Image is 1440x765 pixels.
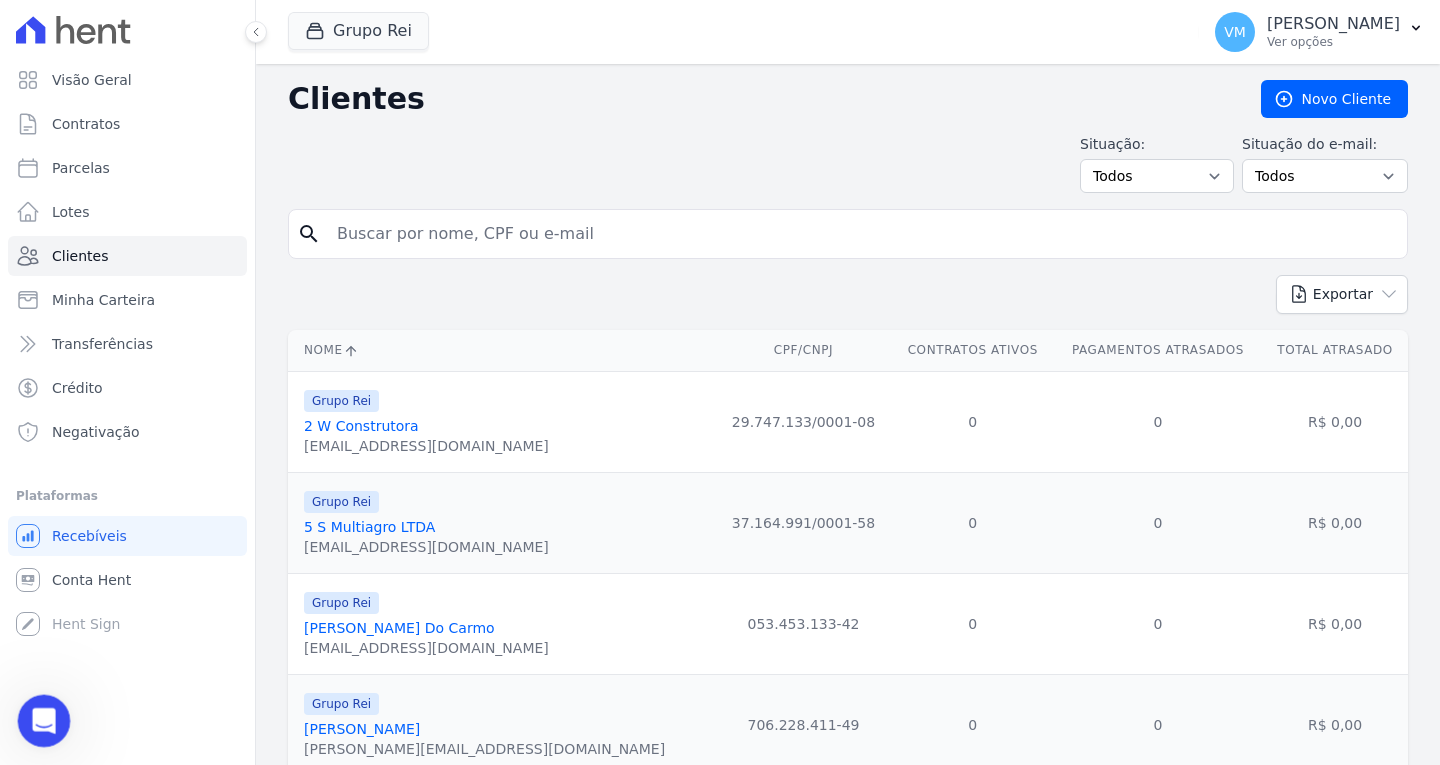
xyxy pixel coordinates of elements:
a: Crédito [8,368,247,408]
button: VM [PERSON_NAME] Ver opções [1199,4,1440,60]
span: Grupo Rei [304,592,379,614]
td: 053.453.133-42 [715,573,892,674]
div: Adriane diz… [16,379,384,542]
span: Grupo Rei [304,390,379,412]
a: Minha Carteira [8,280,247,320]
a: 2 W Construtora [304,418,419,434]
div: Vyviane diz… [16,103,384,221]
textarea: Envie uma mensagem... [17,570,383,604]
button: Enviar uma mensagem [343,604,375,636]
span: Clientes [52,246,108,266]
div: Prontinho Marina.Estou enviando os boletos emitidos sem desconto:boleto_FAB...30 (1).pdfboleto_FA... [16,379,328,526]
a: Parcelas [8,148,247,188]
th: Nome [288,330,715,371]
a: Visão Geral [8,60,247,100]
a: Negativação [8,412,247,452]
p: Ver opções [1267,34,1400,50]
button: Start recording [127,612,143,628]
td: 0 [892,573,1054,674]
td: 0 [1054,573,1262,674]
div: Faço sim Marina. Estou em reunião, mas assim que finalizar irei gerar sem os descontos e aviso vo... [32,233,312,292]
a: boleto_FAB...30 (1).pdf [32,460,312,482]
label: Situação do e-mail: [1242,134,1408,155]
div: GERAR BOLETO DA PARCELA 62 QUE VENCEU EM [DATE] R$ 1.067,44 GERAR BOLETO DA PARCELA 63 QUE VENCEU... [88,115,368,193]
div: ok [351,332,368,352]
span: Contratos [52,114,120,134]
a: boleto_FAB...-09-30.pdf [32,492,312,514]
a: Transferências [8,324,247,364]
span: Negativação [52,422,140,442]
a: Novo Cliente [1261,80,1408,118]
div: Faço sim Marina. Estou em reunião, mas assim que finalizar irei gerar sem os descontos e aviso vo... [16,221,328,304]
th: Contratos Ativos [892,330,1054,371]
a: Recebíveis [8,516,247,556]
button: Selecionador de GIF [95,612,111,628]
a: Conta Hent [8,560,247,600]
iframe: Intercom live chat [18,695,71,748]
div: Prontinho Marina. Estou enviando os boletos emitidos sem desconto: [32,391,312,450]
button: Upload do anexo [31,612,47,628]
span: VM [1224,25,1246,39]
div: [EMAIL_ADDRESS][DOMAIN_NAME] [304,638,549,658]
th: Total Atrasado [1262,330,1408,371]
th: Pagamentos Atrasados [1054,330,1262,371]
button: Grupo Rei [288,12,429,50]
div: Fechar [351,8,387,44]
div: Plataformas [16,484,239,508]
div: Pode por favor fazer dois boletos para mim om o vencimento para hoje sem desconto? [72,18,384,101]
input: Buscar por nome, CPF ou e-mail [325,214,1399,254]
button: Início [313,8,351,46]
span: Conta Hent [52,570,131,590]
button: go back [13,8,51,46]
div: [PERSON_NAME][EMAIL_ADDRESS][DOMAIN_NAME] [304,739,665,759]
div: Vyviane diz… [16,542,384,602]
div: boleto_FAB...-09-30.pdf [52,493,215,514]
span: Lotes [52,202,90,222]
p: A equipe também pode ajudar [97,25,295,45]
a: [PERSON_NAME] Do Carmo [304,620,495,636]
span: Parcelas [52,158,110,178]
a: Clientes [8,236,247,276]
div: Muito obrigada [263,554,368,574]
div: Muito obrigada [247,542,384,586]
div: [EMAIL_ADDRESS][DOMAIN_NAME] [304,436,549,456]
a: 5 S Multiagro LTDA [304,519,435,535]
td: 29.747.133/0001-08 [715,371,892,472]
th: CPF/CNPJ [715,330,892,371]
td: 0 [1054,472,1262,573]
div: GERAR BOLETO DA PARCELA 62 QUE VENCEU EM [DATE] R$ 1.067,44GERAR BOLETO DA PARCELA 63 QUE VENCEU ... [72,103,384,205]
td: R$ 0,00 [1262,371,1408,472]
span: Recebíveis [52,526,127,546]
span: Visão Geral [52,70,132,90]
button: Selecionador de Emoji [63,612,79,628]
span: Minha Carteira [52,290,155,310]
td: 0 [892,371,1054,472]
td: 0 [1054,371,1262,472]
h1: Operator [97,10,168,25]
i: search [297,222,321,246]
h2: Clientes [288,81,1229,117]
button: Exportar [1276,275,1408,314]
div: Vyviane diz… [16,320,384,380]
a: [PERSON_NAME] [304,721,420,737]
div: Adriane diz… [16,221,384,320]
div: boleto_FAB...30 (1).pdf [52,461,212,482]
span: Transferências [52,334,153,354]
td: R$ 0,00 [1262,573,1408,674]
img: Profile image for Operator [57,11,89,43]
span: Crédito [52,378,103,398]
td: 0 [892,472,1054,573]
p: [PERSON_NAME] [1267,14,1400,34]
div: ok [335,320,384,364]
td: R$ 0,00 [1262,472,1408,573]
span: Grupo Rei [304,693,379,715]
td: 37.164.991/0001-58 [715,472,892,573]
span: Grupo Rei [304,491,379,513]
a: Contratos [8,104,247,144]
div: Pode por favor fazer dois boletos para mim om o vencimento para hoje sem desconto? [88,30,368,89]
div: [EMAIL_ADDRESS][DOMAIN_NAME] [304,537,549,557]
div: Vyviane diz… [16,18,384,103]
a: Lotes [8,192,247,232]
label: Situação: [1080,134,1234,155]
